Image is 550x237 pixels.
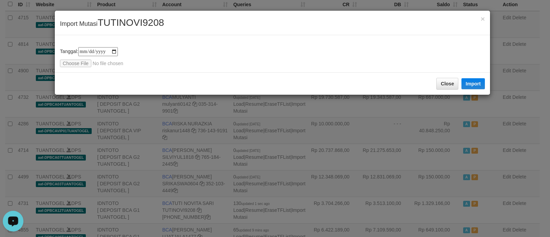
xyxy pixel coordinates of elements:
span: Import Mutasi [60,20,164,27]
button: Close [436,78,458,90]
button: Open LiveChat chat widget [3,3,23,23]
div: Tanggal: [60,47,485,67]
span: TUTINOVI9208 [98,17,164,28]
button: Close [481,15,485,22]
button: Import [461,78,485,89]
span: × [481,15,485,23]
